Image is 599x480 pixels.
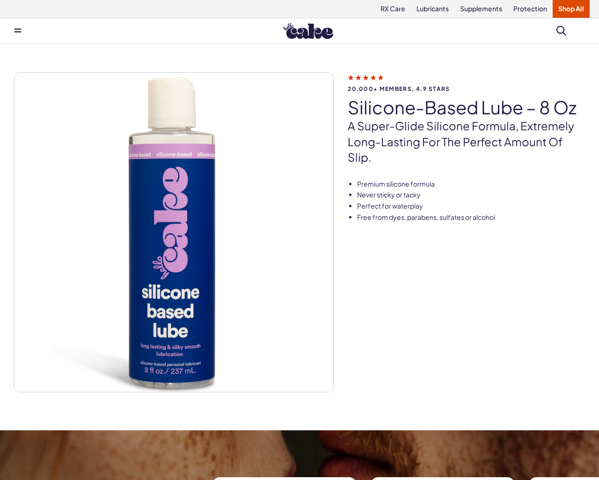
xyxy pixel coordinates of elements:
li: Premium silicone formula [357,180,585,189]
img: Hello Cake [283,23,333,39]
li: Perfect for waterplay [357,202,585,211]
li: Never sticky or tacky [357,190,585,200]
h1: Silicone-Based Lube – 8 oz [348,97,585,117]
p: A super-glide silicone formula, extremely long-lasting for the perfect amount of slip. [348,118,585,165]
span: 20,000+ members, 4.9 stars [348,86,585,92]
a: 20,000+ members, 4.9 stars [348,73,585,92]
img: Silicone-Based Lube – 8 oz [15,73,333,392]
li: Free from dyes, parabens, sulfates or alcohol [357,213,585,222]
